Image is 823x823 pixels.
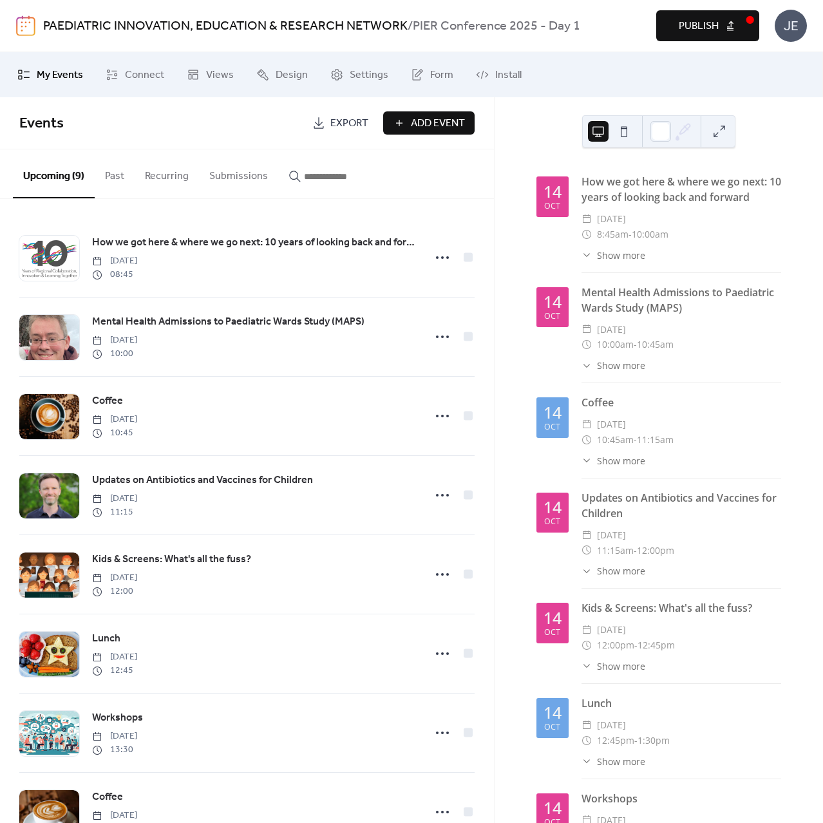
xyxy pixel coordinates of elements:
button: ​Show more [582,454,645,468]
div: Oct [544,723,560,732]
div: ​ [582,432,592,448]
div: ​ [582,211,592,227]
div: ​ [582,543,592,558]
img: logo [16,15,35,36]
div: ​ [582,454,592,468]
button: Submissions [199,149,278,197]
div: ​ [582,638,592,653]
a: Coffee [92,789,123,806]
span: 10:00am [597,337,634,352]
span: Coffee [92,790,123,805]
span: [DATE] [92,571,137,585]
span: Form [430,68,453,83]
a: My Events [8,57,93,92]
a: Export [303,111,378,135]
div: Oct [544,423,560,431]
span: 10:45am [597,432,634,448]
span: Kids & Screens: What's all the fuss? [92,552,251,567]
a: Install [466,57,531,92]
span: [DATE] [92,809,137,822]
button: ​Show more [582,755,645,768]
div: Updates on Antibiotics and Vaccines for Children [582,490,781,521]
span: 10:00 [92,347,137,361]
span: - [634,432,637,448]
div: ​ [582,359,592,372]
a: Views [177,57,243,92]
span: Show more [597,564,645,578]
a: PAEDIATRIC INNOVATION, EDUCATION & RESEARCH NETWORK [43,14,408,39]
span: [DATE] [92,492,137,506]
div: How we got here & where we go next: 10 years of looking back and forward [582,174,781,205]
div: ​ [582,659,592,673]
div: ​ [582,564,592,578]
a: Coffee [92,393,123,410]
div: Oct [544,629,560,637]
span: How we got here & where we go next: 10 years of looking back and forward [92,235,416,251]
button: Recurring [135,149,199,197]
span: [DATE] [92,650,137,664]
span: Publish [679,19,719,34]
a: How we got here & where we go next: 10 years of looking back and forward [92,234,416,251]
span: Show more [597,249,645,262]
span: - [634,638,638,653]
span: Connect [125,68,164,83]
span: - [629,227,632,242]
span: [DATE] [597,322,626,337]
span: - [634,733,638,748]
span: Show more [597,359,645,372]
span: - [634,543,637,558]
span: Design [276,68,308,83]
div: ​ [582,322,592,337]
span: My Events [37,68,83,83]
div: Workshops [582,791,781,806]
div: Oct [544,518,560,526]
span: 10:45am [637,337,674,352]
span: [DATE] [597,527,626,543]
div: 14 [544,404,562,421]
span: [DATE] [597,622,626,638]
span: 13:30 [92,743,137,757]
div: Mental Health Admissions to Paediatric Wards Study (MAPS) [582,285,781,316]
span: 11:15am [637,432,674,448]
div: 14 [544,610,562,626]
div: ​ [582,622,592,638]
a: Form [401,57,463,92]
a: Lunch [92,630,120,647]
a: Mental Health Admissions to Paediatric Wards Study (MAPS) [92,314,364,330]
span: Show more [597,659,645,673]
div: Oct [544,202,560,211]
span: [DATE] [92,413,137,426]
div: ​ [582,733,592,748]
b: PIER Conference 2025 - Day 1 [413,14,580,39]
span: 12:45 [92,664,137,677]
span: Coffee [92,393,123,409]
span: Lunch [92,631,120,647]
span: Workshops [92,710,143,726]
span: 11:15am [597,543,634,558]
button: Past [95,149,135,197]
span: Install [495,68,522,83]
div: JE [775,10,807,42]
span: [DATE] [597,717,626,733]
span: 10:45 [92,426,137,440]
span: 12:00pm [637,543,674,558]
div: 14 [544,705,562,721]
span: Add Event [411,116,465,131]
button: ​Show more [582,359,645,372]
div: Coffee [582,395,781,410]
a: Design [247,57,317,92]
div: 14 [544,294,562,310]
div: Lunch [582,695,781,711]
span: 12:45pm [597,733,634,748]
span: Events [19,109,64,138]
button: Add Event [383,111,475,135]
a: Settings [321,57,398,92]
span: [DATE] [597,211,626,227]
div: 14 [544,499,562,515]
span: Updates on Antibiotics and Vaccines for Children [92,473,313,488]
span: 10:00am [632,227,668,242]
div: ​ [582,717,592,733]
button: Publish [656,10,759,41]
a: Updates on Antibiotics and Vaccines for Children [92,472,313,489]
